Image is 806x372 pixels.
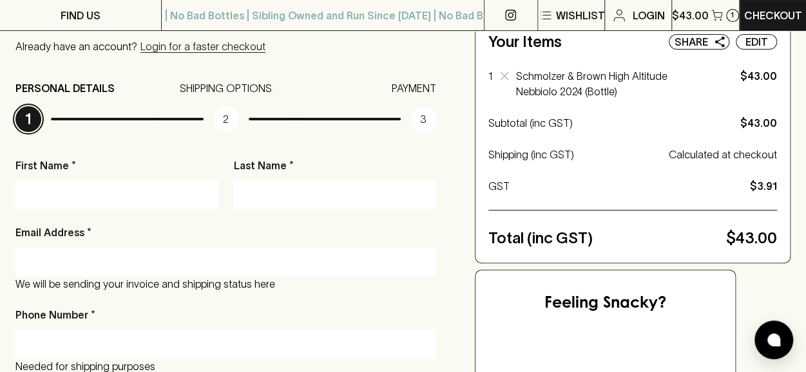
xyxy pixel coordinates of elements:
p: Edit [745,34,768,50]
p: First Name * [15,158,218,173]
h5: Your Items [488,32,562,52]
p: $43.00 [713,68,777,84]
p: $43.00 [740,115,777,131]
p: 1 [488,68,493,99]
p: Wishlist [556,8,605,23]
p: Shipping (inc GST) [488,147,664,162]
p: 1 [15,106,41,132]
p: PERSONAL DETAILS [15,80,115,96]
p: 3 [410,106,436,132]
p: Subtotal (inc GST) [488,115,735,131]
p: PAYMENT [392,80,436,96]
p: FIND US [61,8,101,23]
p: 1 [731,12,734,19]
p: Checkout [744,8,801,23]
p: Schmolzer & Brown High Altitude Nebbiolo 2024 (Bottle) [516,68,705,99]
p: We will be sending your invoice and shipping status here [15,276,436,292]
p: $3.91 [750,178,777,194]
p: $43.00 [726,227,777,250]
p: Login [632,8,664,23]
p: 2 [213,106,239,132]
p: $43.00 [672,8,709,23]
p: Phone Number * [15,307,95,322]
p: Calculated at checkout [669,147,777,162]
a: Login for a faster checkout [140,41,265,53]
p: Share [675,34,708,50]
button: Edit [736,34,777,50]
p: GST [488,178,745,194]
img: bubble-icon [767,333,780,346]
h5: Feeling Snacky? [544,293,666,314]
p: Email Address * [15,225,91,240]
p: SHIPPING OPTIONS [180,80,272,96]
p: Total (inc GST) [488,227,721,250]
button: Share [669,34,729,50]
p: Already have an account? [15,41,137,52]
p: Last Name * [234,158,437,173]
